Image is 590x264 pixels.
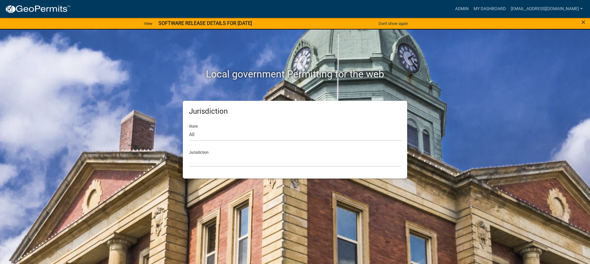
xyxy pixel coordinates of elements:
button: Close [581,18,585,26]
a: View [141,18,155,29]
button: Don't show again [376,18,411,29]
a: My Dashboard [471,3,508,15]
h2: Local government Permitting for the web [124,68,466,80]
strong: SOFTWARE RELEASE DETAILS FOR [DATE] [159,20,252,26]
h5: Jurisdiction [189,107,401,116]
a: Admin [453,3,471,15]
a: [EMAIL_ADDRESS][DOMAIN_NAME] [508,3,585,15]
span: × [581,18,585,26]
